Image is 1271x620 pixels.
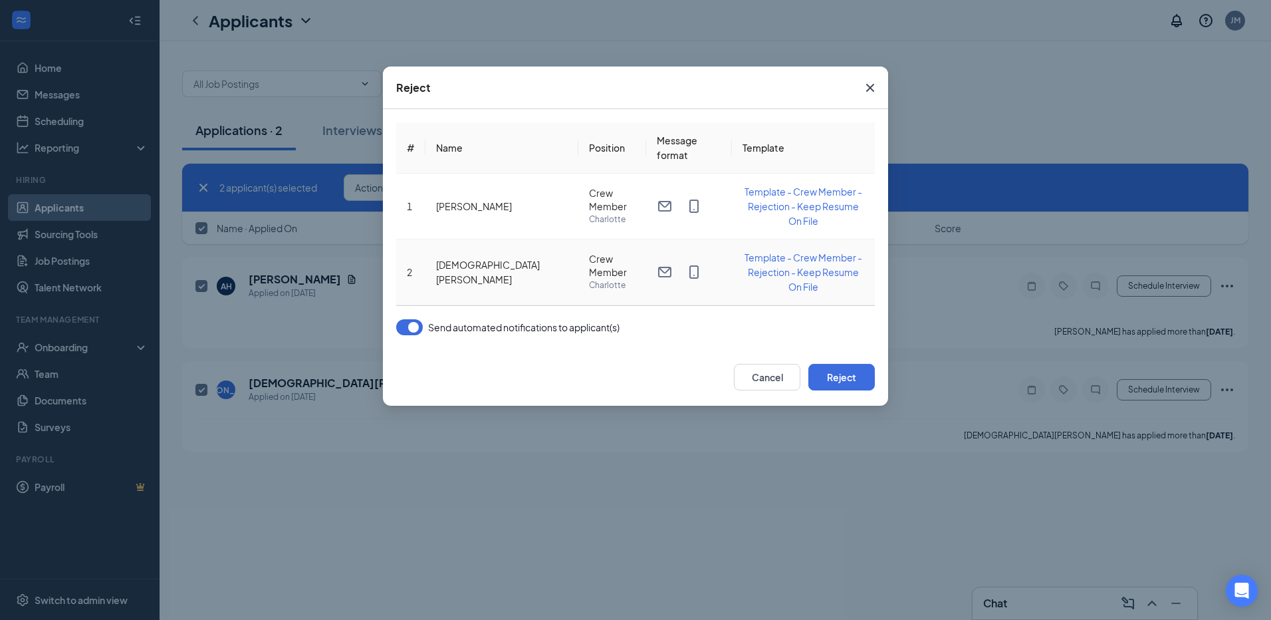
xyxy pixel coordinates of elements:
[686,198,702,214] svg: MobileSms
[745,251,862,293] span: Template - Crew Member - Rejection - Keep Resume On File
[852,67,888,109] button: Close
[428,319,620,335] span: Send automated notifications to applicant(s)
[745,186,862,227] span: Template - Crew Member - Rejection - Keep Resume On File
[407,266,412,278] span: 2
[743,250,865,294] button: Template - Crew Member - Rejection - Keep Resume On File
[657,198,673,214] svg: Email
[589,186,636,213] span: Crew Member
[396,122,425,174] th: #
[396,80,431,95] div: Reject
[734,364,800,390] button: Cancel
[407,200,412,212] span: 1
[646,122,731,174] th: Message format
[732,122,875,174] th: Template
[589,279,636,292] span: Charlotte
[425,122,578,174] th: Name
[589,213,636,226] span: Charlotte
[686,264,702,280] svg: MobileSms
[1226,575,1258,607] div: Open Intercom Messenger
[862,80,878,96] svg: Cross
[589,252,636,279] span: Crew Member
[578,122,647,174] th: Position
[743,184,865,228] button: Template - Crew Member - Rejection - Keep Resume On File
[425,239,578,305] td: [DEMOGRAPHIC_DATA][PERSON_NAME]
[808,364,875,390] button: Reject
[425,174,578,239] td: [PERSON_NAME]
[657,264,673,280] svg: Email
